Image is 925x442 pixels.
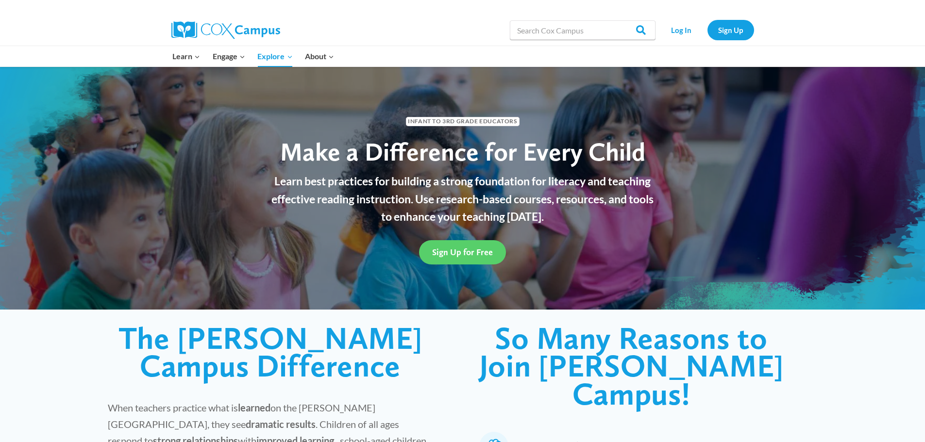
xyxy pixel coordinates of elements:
[167,46,340,66] nav: Primary Navigation
[172,50,200,63] span: Learn
[419,240,506,264] a: Sign Up for Free
[510,20,656,40] input: Search Cox Campus
[432,247,493,257] span: Sign Up for Free
[238,402,270,413] strong: learned
[280,136,645,167] span: Make a Difference for Every Child
[213,50,245,63] span: Engage
[257,50,292,63] span: Explore
[660,20,754,40] nav: Secondary Navigation
[406,117,520,126] span: Infant to 3rd Grade Educators
[660,20,703,40] a: Log In
[118,319,422,385] span: The [PERSON_NAME] Campus Difference
[305,50,334,63] span: About
[707,20,754,40] a: Sign Up
[266,172,659,226] p: Learn best practices for building a strong foundation for literacy and teaching effective reading...
[246,418,316,430] strong: dramatic results
[171,21,280,39] img: Cox Campus
[479,319,784,412] span: So Many Reasons to Join [PERSON_NAME] Campus!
